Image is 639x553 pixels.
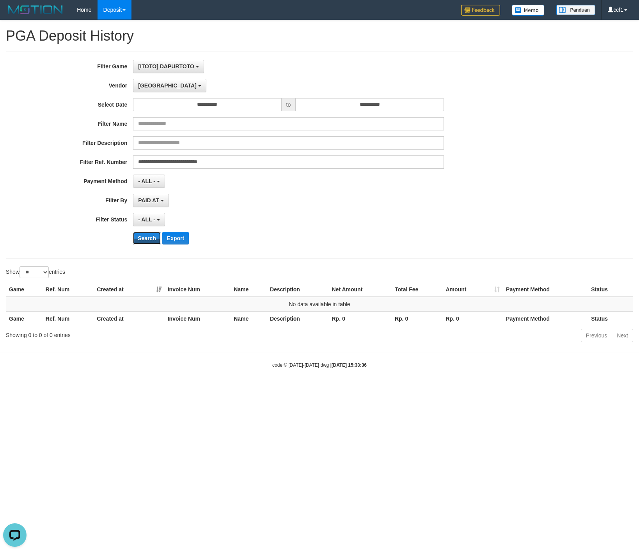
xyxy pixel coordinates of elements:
[442,282,503,297] th: Amount: activate to sort column ascending
[281,98,296,111] span: to
[138,63,194,70] span: [ITOTO] DAPURTOTO
[6,297,633,312] td: No data available in table
[267,311,329,326] th: Description
[138,82,197,89] span: [GEOGRAPHIC_DATA]
[581,329,612,342] a: Previous
[20,266,49,278] select: Showentries
[329,282,392,297] th: Net Amount
[512,5,545,16] img: Button%20Memo.svg
[461,5,500,16] img: Feedback.jpg
[231,282,267,297] th: Name
[162,232,189,244] button: Export
[138,197,159,203] span: PAID AT
[6,311,43,326] th: Game
[6,28,633,44] h1: PGA Deposit History
[588,282,633,297] th: Status
[332,362,367,368] strong: [DATE] 15:33:36
[138,216,155,223] span: - ALL -
[329,311,392,326] th: Rp. 0
[133,194,169,207] button: PAID AT
[612,329,633,342] a: Next
[94,282,164,297] th: Created at: activate to sort column ascending
[133,60,204,73] button: [ITOTO] DAPURTOTO
[133,213,165,226] button: - ALL -
[231,311,267,326] th: Name
[556,5,595,15] img: panduan.png
[165,311,231,326] th: Invoice Num
[6,282,43,297] th: Game
[133,79,206,92] button: [GEOGRAPHIC_DATA]
[588,311,633,326] th: Status
[272,362,367,368] small: code © [DATE]-[DATE] dwg |
[94,311,164,326] th: Created at
[503,282,588,297] th: Payment Method
[503,311,588,326] th: Payment Method
[6,4,65,16] img: MOTION_logo.png
[138,178,155,184] span: - ALL -
[442,311,503,326] th: Rp. 0
[43,311,94,326] th: Ref. Num
[43,282,94,297] th: Ref. Num
[165,282,231,297] th: Invoice Num
[6,266,65,278] label: Show entries
[133,175,165,188] button: - ALL -
[267,282,329,297] th: Description
[3,3,27,27] button: Open LiveChat chat widget
[392,311,443,326] th: Rp. 0
[133,232,161,244] button: Search
[392,282,443,297] th: Total Fee
[6,328,261,339] div: Showing 0 to 0 of 0 entries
